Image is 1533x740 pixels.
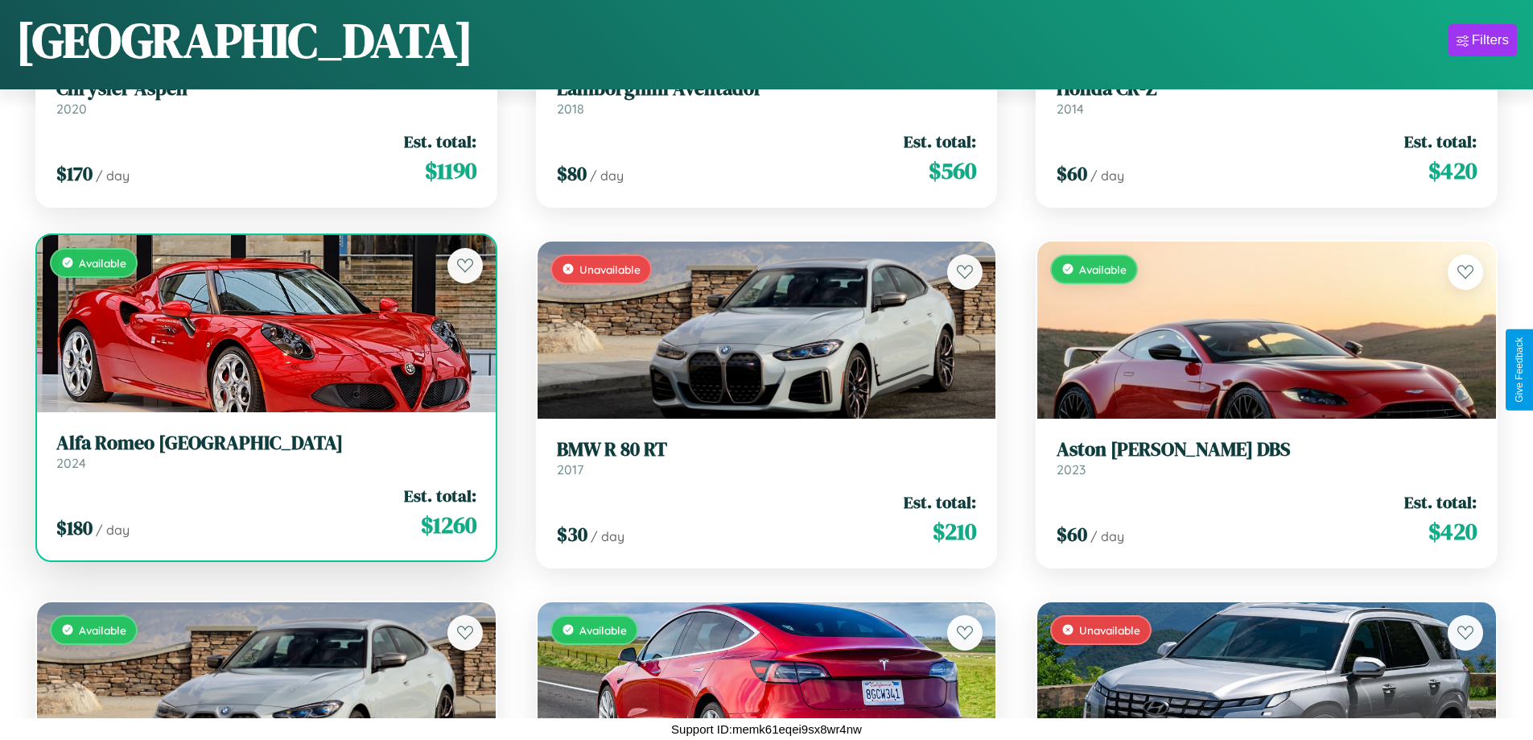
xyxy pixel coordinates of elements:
[671,718,862,740] p: Support ID: memk61eqei9sx8wr4nw
[904,490,976,514] span: Est. total:
[1057,438,1477,477] a: Aston [PERSON_NAME] DBS2023
[1472,32,1509,48] div: Filters
[1079,263,1127,276] span: Available
[1428,155,1477,187] span: $ 420
[56,77,476,101] h3: Chrysler Aspen
[1090,167,1124,184] span: / day
[1057,521,1087,548] span: $ 60
[557,77,977,101] h3: Lamborghini Aventador
[1057,461,1086,477] span: 2023
[1404,130,1477,153] span: Est. total:
[79,256,126,270] span: Available
[404,130,476,153] span: Est. total:
[1449,24,1517,56] button: Filters
[590,167,624,184] span: / day
[579,623,627,637] span: Available
[557,101,584,117] span: 2018
[1404,490,1477,514] span: Est. total:
[56,160,93,187] span: $ 170
[579,263,641,276] span: Unavailable
[557,461,583,477] span: 2017
[591,528,624,544] span: / day
[929,155,976,187] span: $ 560
[1514,337,1525,403] div: Give Feedback
[1079,623,1140,637] span: Unavailable
[557,77,977,117] a: Lamborghini Aventador2018
[96,522,130,538] span: / day
[557,521,587,548] span: $ 30
[1057,77,1477,117] a: Honda CR-Z2014
[96,167,130,184] span: / day
[904,130,976,153] span: Est. total:
[56,101,87,117] span: 2020
[425,155,476,187] span: $ 1190
[56,77,476,117] a: Chrysler Aspen2020
[1057,101,1084,117] span: 2014
[1090,528,1124,544] span: / day
[1057,160,1087,187] span: $ 60
[56,432,476,455] h3: Alfa Romeo [GEOGRAPHIC_DATA]
[79,623,126,637] span: Available
[56,432,476,471] a: Alfa Romeo [GEOGRAPHIC_DATA]2024
[1057,77,1477,101] h3: Honda CR-Z
[557,438,977,477] a: BMW R 80 RT2017
[16,7,473,73] h1: [GEOGRAPHIC_DATA]
[933,515,976,548] span: $ 210
[557,160,587,187] span: $ 80
[404,484,476,507] span: Est. total:
[1428,515,1477,548] span: $ 420
[1057,438,1477,461] h3: Aston [PERSON_NAME] DBS
[421,509,476,541] span: $ 1260
[557,438,977,461] h3: BMW R 80 RT
[56,515,93,541] span: $ 180
[56,455,86,471] span: 2024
